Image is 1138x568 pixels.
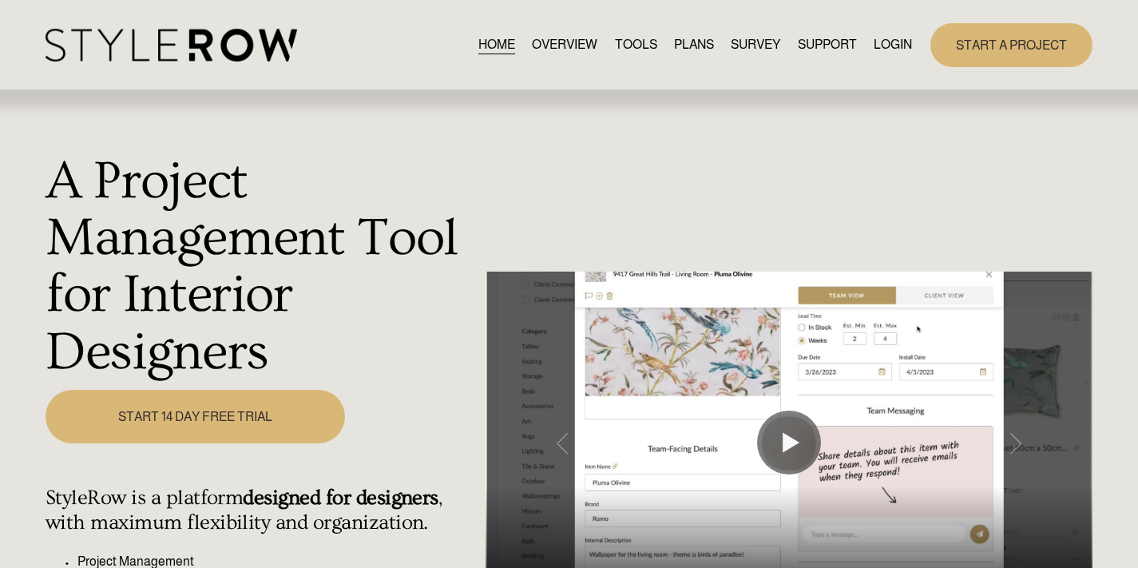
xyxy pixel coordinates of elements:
[46,29,297,62] img: StyleRow
[798,35,857,54] span: SUPPORT
[798,34,857,56] a: folder dropdown
[243,486,438,510] strong: designed for designers
[731,34,780,56] a: SURVEY
[478,34,515,56] a: HOME
[46,153,477,380] h1: A Project Management Tool for Interior Designers
[674,34,714,56] a: PLANS
[930,23,1092,67] a: START A PROJECT
[874,34,912,56] a: LOGIN
[757,411,821,475] button: Play
[46,486,477,535] h4: StyleRow is a platform , with maximum flexibility and organization.
[615,34,657,56] a: TOOLS
[46,390,345,443] a: START 14 DAY FREE TRIAL
[532,34,597,56] a: OVERVIEW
